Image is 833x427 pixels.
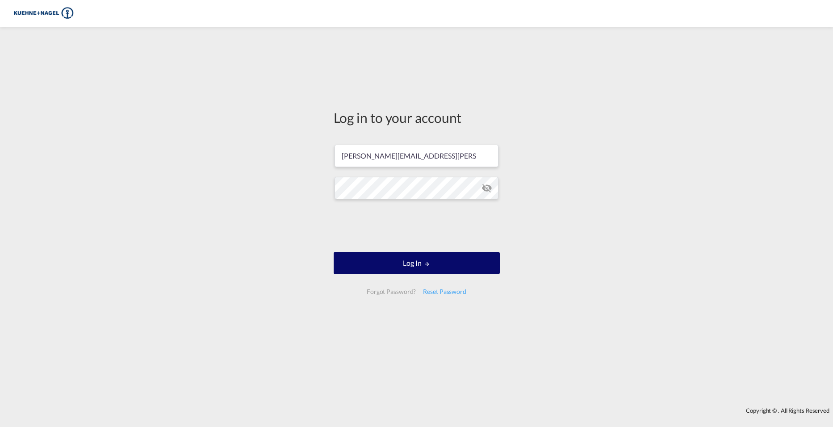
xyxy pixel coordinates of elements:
[481,183,492,193] md-icon: icon-eye-off
[334,108,500,127] div: Log in to your account
[335,145,498,167] input: Enter email/phone number
[363,284,419,300] div: Forgot Password?
[349,208,485,243] iframe: reCAPTCHA
[334,252,500,274] button: LOGIN
[419,284,470,300] div: Reset Password
[13,4,74,24] img: 36441310f41511efafde313da40ec4a4.png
